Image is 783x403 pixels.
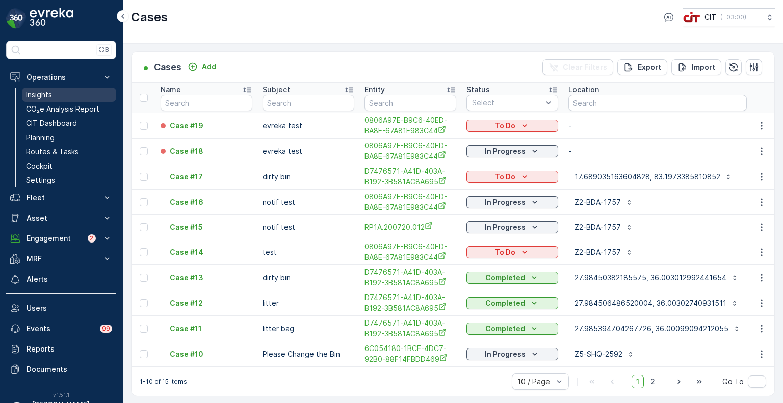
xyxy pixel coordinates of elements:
[140,198,148,206] div: Toggle Row Selected
[27,193,96,203] p: Fleet
[170,222,203,232] a: Case #15
[170,247,203,257] a: Case #14
[257,290,359,316] td: litter
[170,273,203,283] a: Case #13
[99,46,109,54] p: ⌘B
[485,146,526,156] p: In Progress
[26,118,77,128] p: CIT Dashboard
[542,59,613,75] button: Clear Filters
[257,239,359,265] td: test
[131,9,168,25] p: Cases
[364,343,456,364] span: 6C054180-1BCE-4DC7-92B0-88F14FBDD469
[568,295,745,311] button: 27.984506486520004, 36.00302740931511
[27,233,82,244] p: Engagement
[466,323,558,335] button: Completed
[263,85,290,95] p: Subject
[575,273,726,283] p: 27.98450382185575, 36.003012992441654
[495,121,515,131] p: To Do
[170,349,203,359] a: Case #10
[170,121,203,131] a: Case #19
[364,85,385,95] p: Entity
[6,269,116,289] a: Alerts
[26,147,79,157] p: Routes & Tasks
[568,320,747,337] button: 27.985394704267726, 36.00099094212055
[364,115,456,136] a: 0806A97E-B9C6-40ED-BA8E-67A81E983C44
[364,141,456,162] a: 0806A97E-B9C6-40ED-BA8E-67A81E983C44
[257,316,359,341] td: litter bag
[22,145,116,159] a: Routes & Tasks
[257,265,359,290] td: dirty bin
[6,187,116,208] button: Fleet
[720,13,746,21] p: ( +03:00 )
[692,62,715,72] p: Import
[140,299,148,307] div: Toggle Row Selected
[364,166,456,187] a: D7476571-A41D-403A-B192-3B581AC8A695
[263,95,354,111] input: Search
[364,292,456,313] a: D7476571-A41D-403A-B192-3B581AC8A695
[568,270,745,286] button: 27.98450382185575, 36.003012992441654
[364,267,456,288] a: D7476571-A41D-403A-B192-3B581AC8A695
[22,173,116,187] a: Settings
[617,59,667,75] button: Export
[472,98,542,108] p: Select
[6,67,116,88] button: Operations
[27,324,94,334] p: Events
[485,349,526,359] p: In Progress
[683,12,700,23] img: cit-logo_pOk6rL0.png
[26,90,52,100] p: Insights
[568,85,599,95] p: Location
[6,392,116,398] span: v 1.51.1
[257,113,359,139] td: evreka test
[6,249,116,269] button: MRF
[257,190,359,215] td: notif test
[364,95,456,111] input: Search
[466,85,490,95] p: Status
[22,116,116,130] a: CIT Dashboard
[170,146,203,156] a: Case #18
[568,346,641,362] button: Z5-SHQ-2592
[466,246,558,258] button: To Do
[22,102,116,116] a: CO₂e Analysis Report
[575,298,726,308] p: 27.984506486520004, 36.00302740931511
[27,344,112,354] p: Reports
[6,318,116,339] a: Events99
[568,194,639,210] button: Z2-BDA-1757
[6,339,116,359] a: Reports
[632,375,644,388] span: 1
[495,247,515,257] p: To Do
[466,120,558,132] button: To Do
[170,298,203,308] a: Case #12
[364,192,456,212] span: 0806A97E-B9C6-40ED-BA8E-67A81E983C44
[140,122,148,130] div: Toggle Row Selected
[140,147,148,155] div: Toggle Row Selected
[170,172,203,182] p: Case #17
[364,318,456,339] a: D7476571-A41D-403A-B192-3B581AC8A695
[6,359,116,380] a: Documents
[161,85,181,95] p: Name
[575,222,621,232] p: Z2-BDA-1757
[140,173,148,181] div: Toggle Row Selected
[26,132,55,143] p: Planning
[170,324,202,334] p: Case #11
[140,223,148,231] div: Toggle Row Selected
[90,234,94,243] p: 2
[27,274,112,284] p: Alerts
[568,95,747,111] input: Search
[683,8,775,26] button: CIT(+03:00)
[257,139,359,164] td: evreka test
[6,208,116,228] button: Asset
[466,348,558,360] button: In Progress
[30,8,73,29] img: logo_dark-DEwI_e13.png
[257,164,359,190] td: dirty bin
[140,325,148,333] div: Toggle Row Selected
[27,364,112,374] p: Documents
[568,119,747,133] div: -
